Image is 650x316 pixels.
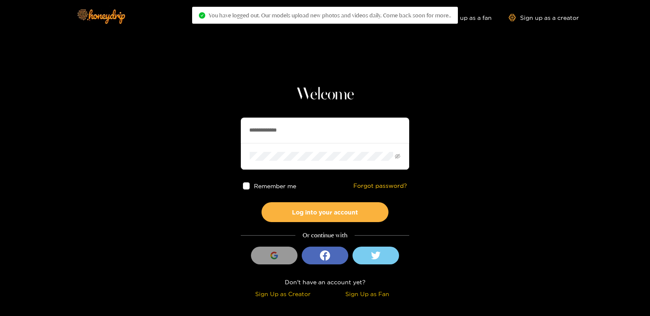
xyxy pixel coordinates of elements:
[395,154,400,159] span: eye-invisible
[509,14,579,21] a: Sign up as a creator
[434,14,492,21] a: Sign up as a fan
[262,202,388,222] button: Log into your account
[209,12,451,19] span: You have logged out. Our models upload new photos and videos daily. Come back soon for more..
[243,289,323,299] div: Sign Up as Creator
[241,277,409,287] div: Don't have an account yet?
[254,183,297,189] span: Remember me
[199,12,205,19] span: check-circle
[353,182,407,190] a: Forgot password?
[241,85,409,105] h1: Welcome
[241,231,409,240] div: Or continue with
[327,289,407,299] div: Sign Up as Fan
